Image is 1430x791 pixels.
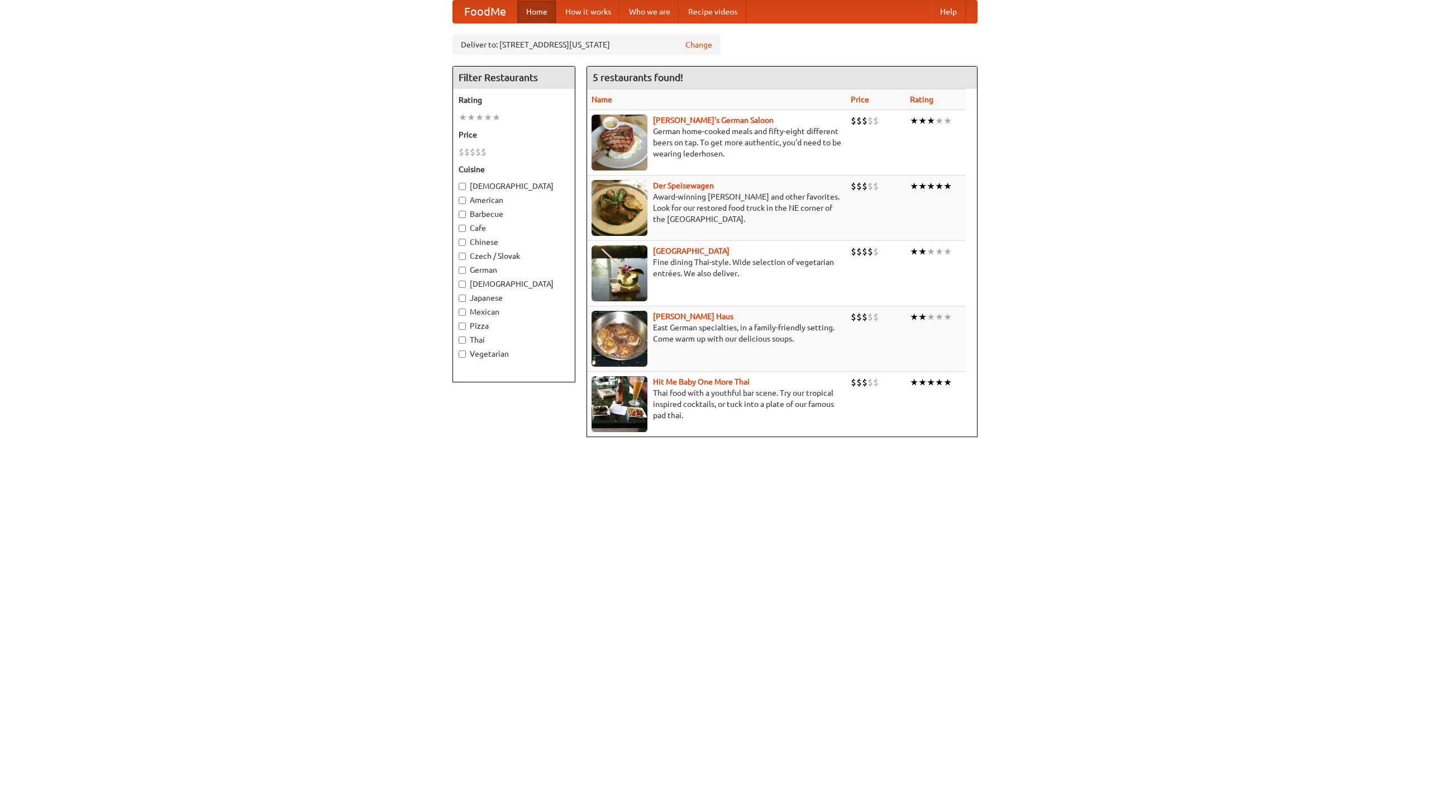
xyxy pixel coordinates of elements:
li: ★ [935,245,943,258]
label: [DEMOGRAPHIC_DATA] [459,278,569,290]
a: FoodMe [453,1,517,23]
li: $ [873,245,879,258]
li: $ [851,115,856,127]
li: $ [470,146,475,158]
li: $ [475,146,481,158]
li: $ [851,311,856,323]
li: $ [862,180,867,192]
a: [PERSON_NAME]'s German Saloon [653,116,774,125]
li: ★ [918,115,927,127]
label: Pizza [459,320,569,331]
li: ★ [467,111,475,124]
li: ★ [918,376,927,389]
li: ★ [910,115,918,127]
li: $ [867,311,873,323]
li: $ [856,245,862,258]
a: Hit Me Baby One More Thai [653,377,750,386]
label: Czech / Slovak [459,250,569,262]
h5: Rating [459,94,569,106]
input: German [459,267,466,274]
li: ★ [918,311,927,323]
li: ★ [935,180,943,192]
h5: Price [459,129,569,140]
p: East German specialties, in a family-friendly setting. Come warm up with our delicious soups. [592,322,842,344]
li: ★ [918,180,927,192]
li: $ [873,115,879,127]
li: $ [873,376,879,389]
a: Price [851,95,869,104]
li: $ [862,311,867,323]
h5: Cuisine [459,164,569,175]
li: $ [464,146,470,158]
label: Thai [459,334,569,345]
li: $ [856,376,862,389]
li: $ [862,245,867,258]
a: Who we are [620,1,679,23]
li: $ [851,376,856,389]
input: [DEMOGRAPHIC_DATA] [459,183,466,190]
input: [DEMOGRAPHIC_DATA] [459,281,466,288]
li: ★ [910,311,918,323]
input: Barbecue [459,211,466,218]
p: Award-winning [PERSON_NAME] and other favorites. Look for our restored food truck in the NE corne... [592,191,842,225]
a: Der Speisewagen [653,181,714,190]
li: ★ [943,376,952,389]
h4: Filter Restaurants [453,67,575,89]
li: ★ [935,376,943,389]
label: [DEMOGRAPHIC_DATA] [459,181,569,192]
img: satay.jpg [592,245,647,301]
a: Name [592,95,612,104]
li: $ [873,180,879,192]
li: $ [867,180,873,192]
input: Vegetarian [459,350,466,358]
label: Vegetarian [459,348,569,359]
img: speisewagen.jpg [592,180,647,236]
div: Deliver to: [STREET_ADDRESS][US_STATE] [452,35,721,55]
img: babythai.jpg [592,376,647,432]
a: Help [931,1,966,23]
li: $ [873,311,879,323]
li: ★ [910,180,918,192]
li: ★ [475,111,484,124]
li: $ [867,245,873,258]
li: ★ [935,115,943,127]
label: American [459,195,569,206]
li: ★ [943,115,952,127]
label: Mexican [459,306,569,318]
label: Barbecue [459,209,569,220]
a: [PERSON_NAME] Haus [653,312,733,321]
li: $ [856,115,862,127]
li: ★ [910,245,918,258]
a: Rating [910,95,933,104]
img: esthers.jpg [592,115,647,170]
input: Cafe [459,225,466,232]
li: $ [481,146,487,158]
p: German home-cooked meals and fifty-eight different beers on tap. To get more authentic, you'd nee... [592,126,842,159]
li: $ [862,376,867,389]
input: Czech / Slovak [459,253,466,260]
li: ★ [918,245,927,258]
li: ★ [943,245,952,258]
li: $ [856,180,862,192]
a: How it works [556,1,620,23]
li: ★ [484,111,492,124]
input: American [459,197,466,204]
li: ★ [927,311,935,323]
label: Cafe [459,222,569,234]
li: $ [851,245,856,258]
li: ★ [935,311,943,323]
li: $ [867,376,873,389]
a: Home [517,1,556,23]
input: Japanese [459,295,466,302]
li: ★ [910,376,918,389]
img: kohlhaus.jpg [592,311,647,367]
input: Thai [459,337,466,344]
li: $ [459,146,464,158]
label: German [459,264,569,276]
a: [GEOGRAPHIC_DATA] [653,247,730,255]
